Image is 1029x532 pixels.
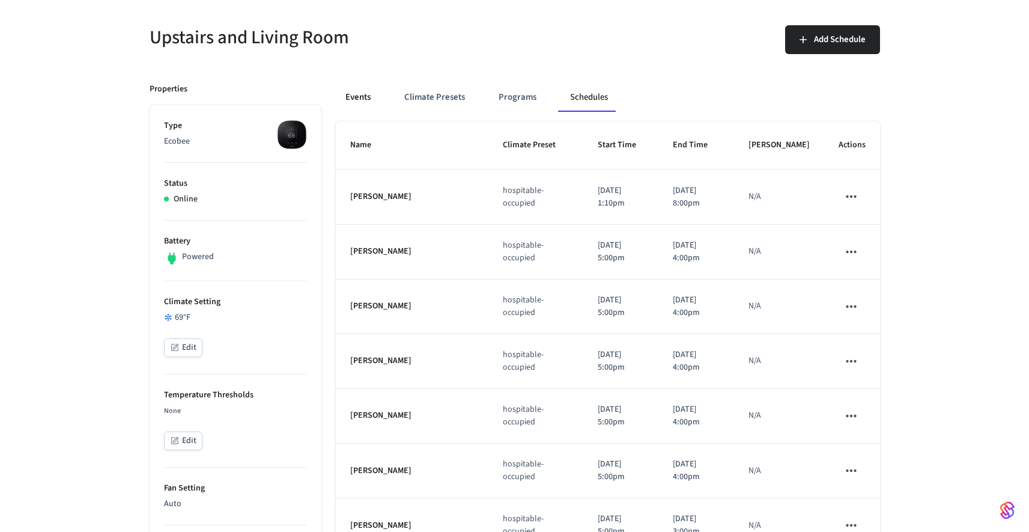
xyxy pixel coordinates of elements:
th: Name [336,121,489,170]
p: Properties [150,83,187,96]
p: [DATE] 5:00pm [598,294,644,319]
p: [DATE] 8:00pm [673,185,719,210]
p: [DATE] 4:00pm [673,294,719,319]
td: N/A [734,334,824,389]
p: [DATE] 5:00pm [598,458,644,483]
td: hospitable-occupied [488,389,583,444]
td: N/A [734,444,824,498]
p: [PERSON_NAME] [350,300,475,313]
p: [PERSON_NAME] [350,465,475,477]
span: Add Schedule [814,32,866,47]
td: hospitable-occupied [488,280,583,334]
h5: Upstairs and Living Room [150,25,508,50]
p: Auto [164,498,307,510]
p: [PERSON_NAME] [350,519,475,532]
img: SeamLogoGradient.69752ec5.svg [1000,501,1015,520]
p: [DATE] 4:00pm [673,403,719,429]
th: Climate Preset [488,121,583,170]
img: ecobee_lite_3 [277,120,307,150]
th: [PERSON_NAME] [734,121,824,170]
p: [DATE] 5:00pm [598,403,644,429]
th: Actions [824,121,880,170]
span: None [164,406,181,416]
td: N/A [734,225,824,280]
button: Events [336,83,380,112]
div: 69°F [164,311,307,324]
p: [PERSON_NAME] [350,191,475,203]
td: N/A [734,389,824,444]
button: Edit [164,432,202,450]
button: Add Schedule [785,25,880,54]
p: [DATE] 4:00pm [673,349,719,374]
p: [DATE] 4:00pm [673,239,719,264]
p: Type [164,120,307,132]
th: Start Time [583,121,658,170]
p: Climate Setting [164,296,307,308]
p: [DATE] 1:10pm [598,185,644,210]
p: Powered [182,251,214,263]
td: hospitable-occupied [488,444,583,498]
p: [DATE] 5:00pm [598,349,644,374]
p: [PERSON_NAME] [350,355,475,367]
p: Fan Setting [164,482,307,495]
p: Temperature Thresholds [164,389,307,402]
p: Battery [164,235,307,248]
td: hospitable-occupied [488,170,583,224]
p: [PERSON_NAME] [350,245,475,258]
button: Climate Presets [395,83,475,112]
td: hospitable-occupied [488,225,583,280]
p: [PERSON_NAME] [350,409,475,422]
p: [DATE] 4:00pm [673,458,719,483]
p: Ecobee [164,135,307,148]
td: N/A [734,170,824,224]
button: Programs [489,83,546,112]
p: [DATE] 5:00pm [598,239,644,264]
th: End Time [658,121,733,170]
td: N/A [734,280,824,334]
p: Status [164,177,307,190]
p: Online [174,193,198,206]
button: Edit [164,338,202,357]
button: Schedules [560,83,618,112]
td: hospitable-occupied [488,334,583,389]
